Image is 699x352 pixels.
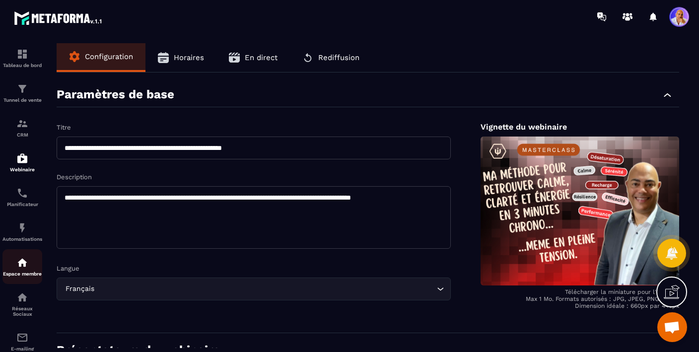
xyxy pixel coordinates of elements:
p: Réseaux Sociaux [2,306,42,317]
p: Planificateur [2,202,42,207]
img: logo [14,9,103,27]
span: Français [63,283,96,294]
button: Horaires [145,43,216,72]
span: En direct [245,53,278,62]
span: Rediffusion [318,53,359,62]
input: Search for option [96,283,434,294]
img: email [16,332,28,344]
p: Webinaire [2,167,42,172]
button: Configuration [57,43,145,70]
p: Tableau de bord [2,63,42,68]
img: formation [16,83,28,95]
div: Search for option [57,278,451,300]
img: automations [16,152,28,164]
a: automationsautomationsWebinaire [2,145,42,180]
a: formationformationTableau de bord [2,41,42,75]
p: Paramètres de base [57,87,174,102]
p: Espace membre [2,271,42,277]
img: scheduler [16,187,28,199]
img: social-network [16,291,28,303]
p: Dimension idéale : 660px par 440px [481,302,679,309]
button: En direct [216,43,290,72]
p: Automatisations [2,236,42,242]
img: formation [16,48,28,60]
a: automationsautomationsAutomatisations [2,214,42,249]
a: Ouvrir le chat [657,312,687,342]
img: automations [16,257,28,269]
a: automationsautomationsEspace membre [2,249,42,284]
p: E-mailing [2,346,42,352]
p: Tunnel de vente [2,97,42,103]
p: Télécharger la miniature pour l'afficher [481,288,679,295]
span: Horaires [174,53,204,62]
button: Rediffusion [290,43,372,72]
a: formationformationTunnel de vente [2,75,42,110]
a: schedulerschedulerPlanificateur [2,180,42,214]
label: Titre [57,124,71,131]
p: Vignette du webinaire [481,122,679,132]
a: formationformationCRM [2,110,42,145]
label: Langue [57,265,79,272]
img: formation [16,118,28,130]
p: CRM [2,132,42,138]
span: Configuration [85,52,133,61]
label: Description [57,173,92,181]
p: Max 1 Mo. Formats autorisés : JPG, JPEG, PNG et GIF [481,295,679,302]
a: social-networksocial-networkRéseaux Sociaux [2,284,42,324]
img: automations [16,222,28,234]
